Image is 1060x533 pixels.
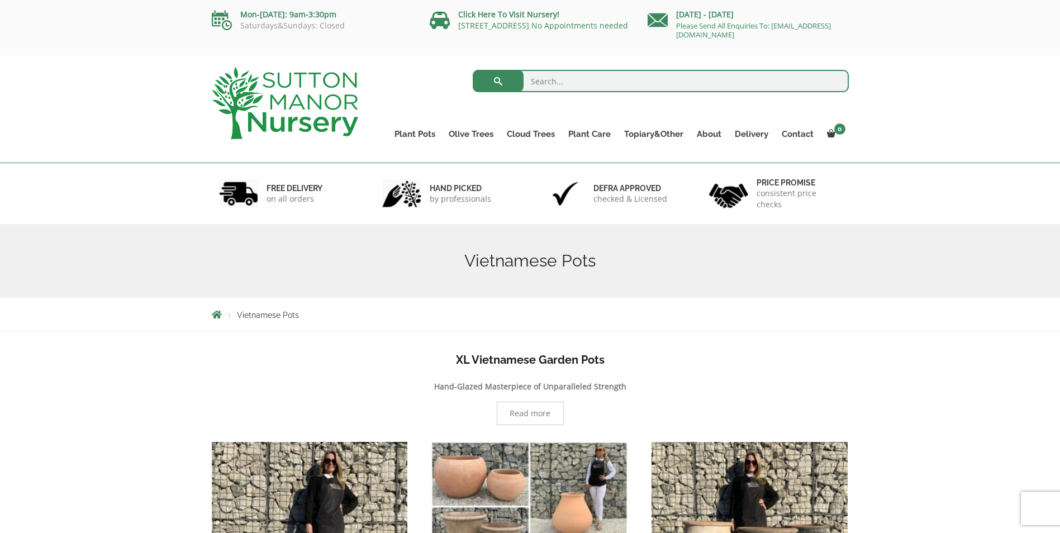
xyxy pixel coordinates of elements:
[500,126,562,142] a: Cloud Trees
[237,311,299,320] span: Vietnamese Pots
[546,179,585,208] img: 3.jpg
[473,70,849,92] input: Search...
[593,193,667,204] p: checked & Licensed
[676,21,831,40] a: Please Send All Enquiries To: [EMAIL_ADDRESS][DOMAIN_NAME]
[728,126,775,142] a: Delivery
[510,410,550,417] span: Read more
[458,20,628,31] a: [STREET_ADDRESS] No Appointments needed
[388,126,442,142] a: Plant Pots
[442,126,500,142] a: Olive Trees
[757,188,842,210] p: consistent price checks
[593,183,667,193] h6: Defra approved
[458,9,559,20] a: Click Here To Visit Nursery!
[834,123,845,135] span: 0
[775,126,820,142] a: Contact
[212,8,413,21] p: Mon-[DATE]: 9am-3:30pm
[382,179,421,208] img: 2.jpg
[617,126,690,142] a: Topiary&Other
[212,67,358,139] img: logo
[267,193,322,204] p: on all orders
[709,177,748,211] img: 4.jpg
[456,353,605,367] b: XL Vietnamese Garden Pots
[212,310,849,319] nav: Breadcrumbs
[434,381,626,392] b: Hand-Glazed Masterpiece of Unparalleled Strength
[219,179,258,208] img: 1.jpg
[267,183,322,193] h6: FREE DELIVERY
[690,126,728,142] a: About
[648,8,849,21] p: [DATE] - [DATE]
[212,251,849,271] h1: Vietnamese Pots
[212,21,413,30] p: Saturdays&Sundays: Closed
[757,178,842,188] h6: Price promise
[820,126,849,142] a: 0
[430,193,491,204] p: by professionals
[430,183,491,193] h6: hand picked
[562,126,617,142] a: Plant Care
